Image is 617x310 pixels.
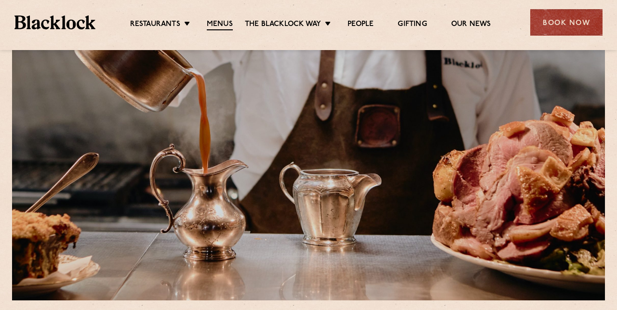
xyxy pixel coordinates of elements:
[530,9,603,36] div: Book Now
[398,20,427,29] a: Gifting
[14,15,95,29] img: BL_Textured_Logo-footer-cropped.svg
[245,20,321,29] a: The Blacklock Way
[451,20,491,29] a: Our News
[348,20,374,29] a: People
[130,20,180,29] a: Restaurants
[207,20,233,30] a: Menus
